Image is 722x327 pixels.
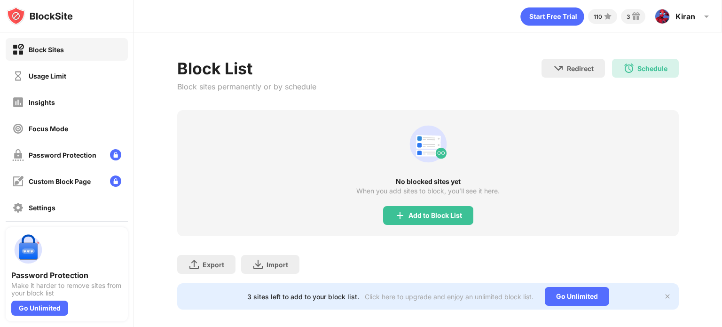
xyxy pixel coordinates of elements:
img: settings-off.svg [12,202,24,214]
img: password-protection-off.svg [12,149,24,161]
div: 3 [627,13,630,20]
div: Import [267,261,288,269]
div: 3 sites left to add to your block list. [247,293,359,301]
img: points-small.svg [602,11,613,22]
div: Redirect [567,64,594,72]
img: push-password-protection.svg [11,233,45,267]
div: Block sites permanently or by schedule [177,82,316,91]
div: Go Unlimited [11,301,68,316]
div: No blocked sites yet [177,178,679,185]
img: logo-blocksite.svg [7,7,73,25]
img: lock-menu.svg [110,149,121,160]
img: reward-small.svg [630,11,642,22]
div: Password Protection [11,271,122,280]
div: Make it harder to remove sites from your block list [11,282,122,297]
img: lock-menu.svg [110,175,121,187]
img: x-button.svg [664,293,671,300]
div: Kiran [675,12,695,21]
div: animation [406,121,451,167]
div: When you add sites to block, you’ll see it here. [356,187,500,195]
div: Block Sites [29,46,64,54]
div: Focus Mode [29,125,68,133]
div: Usage Limit [29,72,66,80]
img: time-usage-off.svg [12,70,24,82]
img: focus-off.svg [12,123,24,135]
div: Click here to upgrade and enjoy an unlimited block list. [365,293,534,301]
div: animation [520,7,584,26]
div: Go Unlimited [545,287,609,306]
div: Block List [177,59,316,78]
img: insights-off.svg [12,96,24,108]
div: Export [203,261,224,269]
div: Add to Block List [408,212,462,219]
img: AOh14Gi-RmIbOQWrsp5ENypsPuUJ2z8Nmc5Q_I-kkuK0ww=s96-c [655,9,670,24]
div: Settings [29,204,55,212]
div: Password Protection [29,151,96,159]
div: 110 [594,13,602,20]
div: Insights [29,98,55,106]
img: customize-block-page-off.svg [12,175,24,187]
div: Custom Block Page [29,177,91,185]
img: block-on.svg [12,44,24,56]
div: Schedule [637,64,667,72]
